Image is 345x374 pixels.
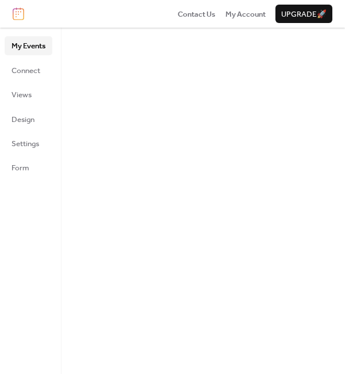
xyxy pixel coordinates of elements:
a: Views [5,85,52,104]
button: Upgrade🚀 [275,5,332,23]
span: Connect [11,65,40,77]
a: Settings [5,134,52,152]
a: Form [5,158,52,177]
a: My Account [225,8,266,20]
img: logo [13,7,24,20]
span: Form [11,162,29,174]
span: My Account [225,9,266,20]
span: Upgrade 🚀 [281,9,327,20]
a: Design [5,110,52,128]
span: Contact Us [178,9,216,20]
a: My Events [5,36,52,55]
a: Connect [5,61,52,79]
span: My Events [11,40,45,52]
span: Views [11,89,32,101]
span: Settings [11,138,39,150]
a: Contact Us [178,8,216,20]
span: Design [11,114,34,125]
